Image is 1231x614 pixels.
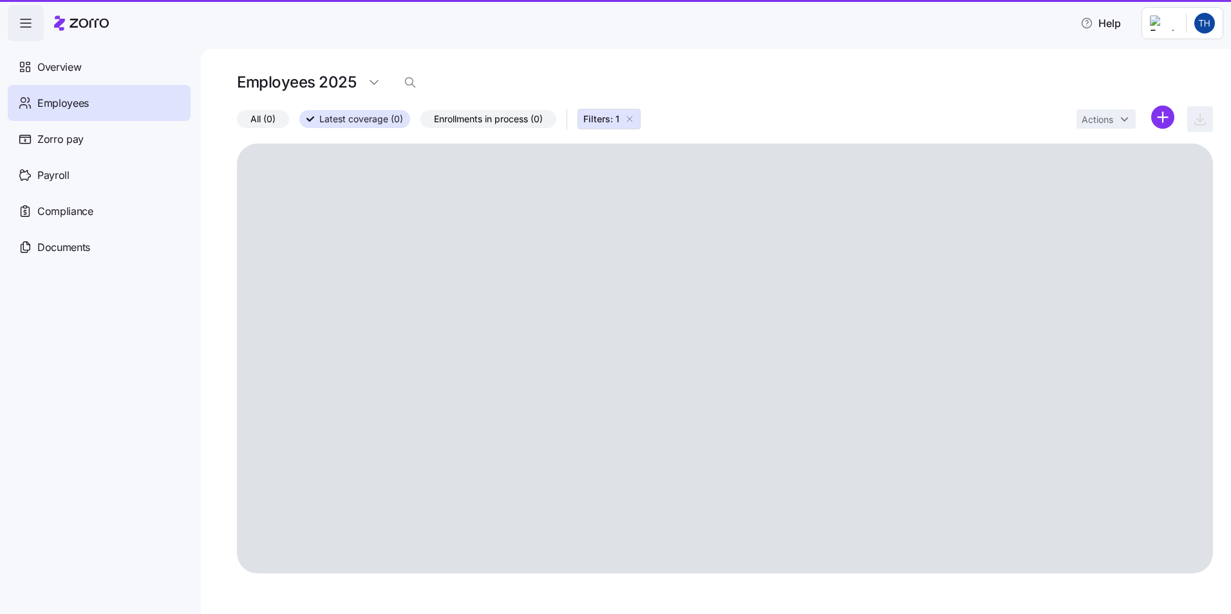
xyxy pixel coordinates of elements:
[37,95,89,111] span: Employees
[37,203,93,219] span: Compliance
[1151,106,1174,129] svg: add icon
[37,131,84,147] span: Zorro pay
[250,111,276,127] span: All (0)
[1080,15,1121,31] span: Help
[8,157,191,193] a: Payroll
[1082,115,1113,124] span: Actions
[1194,13,1215,33] img: 23580417c41333b3521d68439011887a
[8,85,191,121] a: Employees
[578,109,641,129] button: Filters: 1
[37,167,70,183] span: Payroll
[434,111,543,127] span: Enrollments in process (0)
[1076,109,1136,129] button: Actions
[8,49,191,85] a: Overview
[237,72,356,92] h1: Employees 2025
[583,113,619,126] span: Filters: 1
[37,239,90,256] span: Documents
[8,121,191,157] a: Zorro pay
[37,59,81,75] span: Overview
[8,229,191,265] a: Documents
[8,193,191,229] a: Compliance
[1070,10,1131,36] button: Help
[1150,15,1176,31] img: Employer logo
[319,111,403,127] span: Latest coverage (0)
